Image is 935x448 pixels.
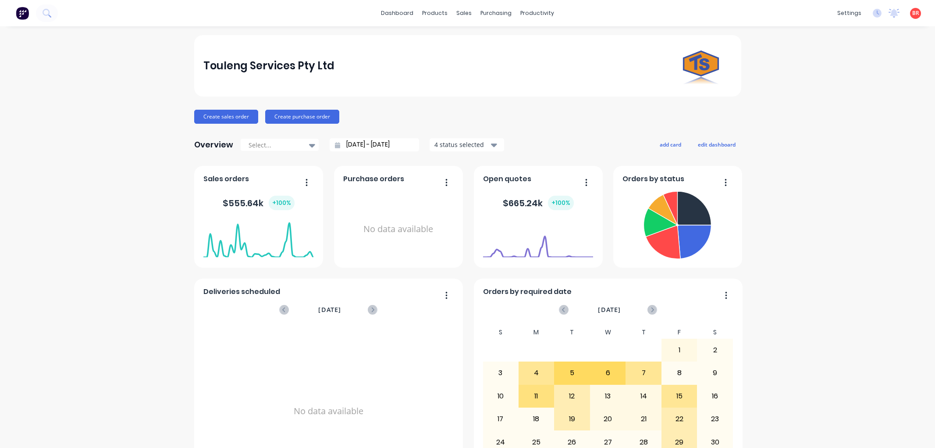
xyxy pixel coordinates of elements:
[483,408,518,430] div: 17
[203,174,249,184] span: Sales orders
[697,385,732,407] div: 16
[519,326,555,339] div: M
[343,174,404,184] span: Purchase orders
[519,362,554,384] div: 4
[430,138,504,151] button: 4 status selected
[203,287,280,297] span: Deliveries scheduled
[519,408,554,430] div: 18
[476,7,516,20] div: purchasing
[318,305,341,315] span: [DATE]
[418,7,452,20] div: products
[16,7,29,20] img: Factory
[555,385,590,407] div: 12
[670,35,732,97] img: Touleng Services Pty Ltd
[590,385,626,407] div: 13
[697,339,732,361] div: 2
[626,362,661,384] div: 7
[519,385,554,407] div: 11
[697,326,733,339] div: S
[452,7,476,20] div: sales
[194,110,258,124] button: Create sales order
[697,408,732,430] div: 23
[661,326,697,339] div: F
[223,196,295,210] div: $ 555.64k
[662,362,697,384] div: 8
[590,362,626,384] div: 6
[503,196,574,210] div: $ 665.24k
[194,136,233,154] div: Overview
[626,326,661,339] div: T
[833,7,866,20] div: settings
[203,57,334,75] div: Touleng Services Pty Ltd
[622,174,684,184] span: Orders by status
[343,188,453,271] div: No data available
[662,339,697,361] div: 1
[692,139,741,150] button: edit dashboard
[434,140,490,149] div: 4 status selected
[483,174,531,184] span: Open quotes
[483,362,518,384] div: 3
[377,7,418,20] a: dashboard
[626,385,661,407] div: 14
[626,408,661,430] div: 21
[516,7,558,20] div: productivity
[555,362,590,384] div: 5
[554,326,590,339] div: T
[590,326,626,339] div: W
[265,110,339,124] button: Create purchase order
[654,139,687,150] button: add card
[548,196,574,210] div: + 100 %
[483,326,519,339] div: S
[590,408,626,430] div: 20
[483,287,572,297] span: Orders by required date
[598,305,621,315] span: [DATE]
[483,385,518,407] div: 10
[697,362,732,384] div: 9
[555,408,590,430] div: 19
[662,385,697,407] div: 15
[269,196,295,210] div: + 100 %
[912,9,919,17] span: BR
[662,408,697,430] div: 22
